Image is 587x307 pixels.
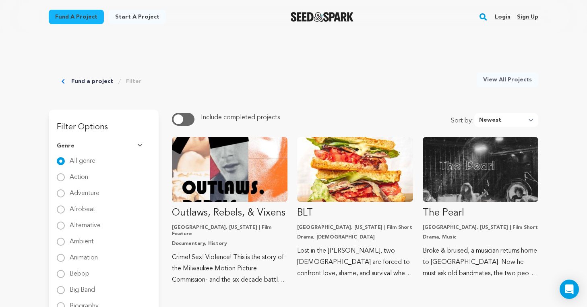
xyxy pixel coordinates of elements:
[49,10,104,24] a: Fund a project
[423,245,538,279] p: Broke & bruised, a musician returns home to [GEOGRAPHIC_DATA]. Now he must ask old bandmates, the...
[423,137,538,279] a: Fund The Pearl
[49,110,159,135] h3: Filter Options
[201,114,280,121] span: Include completed projects
[172,252,287,286] p: Crime! Sex! Violence! This is the story of the Milwaukee Motion Picture Commission- and the six d...
[70,168,88,180] label: Action
[495,10,511,23] a: Login
[70,232,94,245] label: Ambient
[517,10,538,23] a: Sign up
[423,207,538,220] p: The Pearl
[138,144,144,148] img: Seed&Spark Arrow Down Icon
[423,234,538,241] p: Drama, Music
[62,73,142,90] div: Breadcrumb
[57,142,74,150] span: Genre
[172,207,287,220] p: Outlaws, Rebels, & Vixens
[297,245,413,279] p: Lost in the [PERSON_NAME], two [DEMOGRAPHIC_DATA] are forced to confront love, shame, and surviva...
[297,137,413,279] a: Fund BLT
[70,280,95,293] label: Big Band
[291,12,354,22] img: Seed&Spark Logo Dark Mode
[172,241,287,247] p: Documentary, History
[70,248,98,261] label: Animation
[172,224,287,237] p: [GEOGRAPHIC_DATA], [US_STATE] | Film Feature
[70,216,101,229] label: Alternative
[70,184,99,197] label: Adventure
[70,264,89,277] label: Bebop
[560,280,579,299] div: Open Intercom Messenger
[291,12,354,22] a: Seed&Spark Homepage
[70,200,95,213] label: Afrobeat
[57,135,151,156] button: Genre
[172,137,287,286] a: Fund Outlaws, Rebels, &amp; Vixens
[423,224,538,231] p: [GEOGRAPHIC_DATA], [US_STATE] | Film Short
[297,207,413,220] p: BLT
[126,77,142,85] a: Filter
[477,73,538,87] a: View All Projects
[70,151,95,164] label: All genre
[451,116,475,127] span: Sort by:
[109,10,166,24] a: Start a project
[71,77,113,85] a: Fund a project
[297,234,413,241] p: Drama, [DEMOGRAPHIC_DATA]
[297,224,413,231] p: [GEOGRAPHIC_DATA], [US_STATE] | Film Short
